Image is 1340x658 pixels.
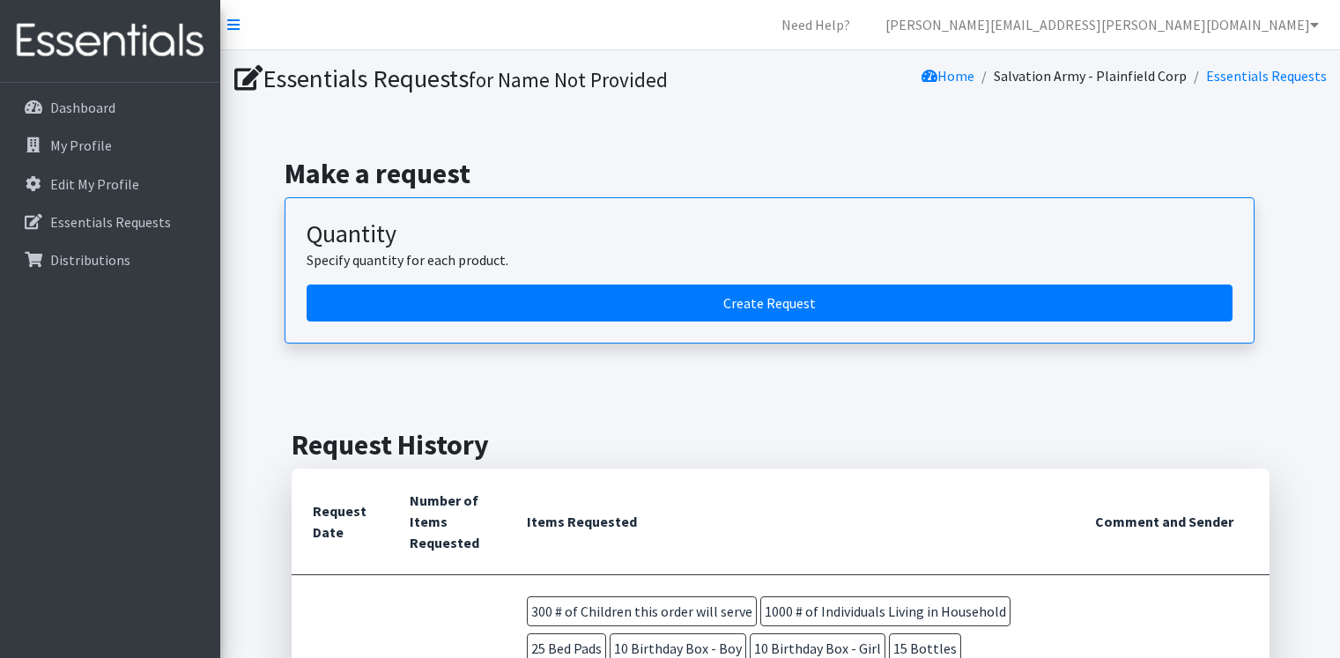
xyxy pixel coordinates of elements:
[994,67,1187,85] a: Salvation Army - Plainfield Corp
[307,285,1233,322] a: Create a request by quantity
[767,7,864,42] a: Need Help?
[50,175,139,193] p: Edit My Profile
[234,63,774,94] h1: Essentials Requests
[7,204,213,240] a: Essentials Requests
[50,137,112,154] p: My Profile
[307,249,1233,270] p: Specify quantity for each product.
[50,99,115,116] p: Dashboard
[871,7,1333,42] a: [PERSON_NAME][EMAIL_ADDRESS][PERSON_NAME][DOMAIN_NAME]
[7,166,213,202] a: Edit My Profile
[307,219,1233,249] h3: Quantity
[285,157,1276,190] h2: Make a request
[50,213,171,231] p: Essentials Requests
[292,469,389,575] th: Request Date
[922,67,974,85] a: Home
[7,242,213,277] a: Distributions
[506,469,1074,575] th: Items Requested
[7,128,213,163] a: My Profile
[292,428,1270,462] h2: Request History
[389,469,506,575] th: Number of Items Requested
[7,90,213,125] a: Dashboard
[7,11,213,70] img: HumanEssentials
[527,596,757,626] span: 300 # of Children this order will serve
[469,67,668,92] small: for Name Not Provided
[1074,469,1269,575] th: Comment and Sender
[50,251,130,269] p: Distributions
[1206,67,1327,85] a: Essentials Requests
[760,596,1011,626] span: 1000 # of Individuals Living in Household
